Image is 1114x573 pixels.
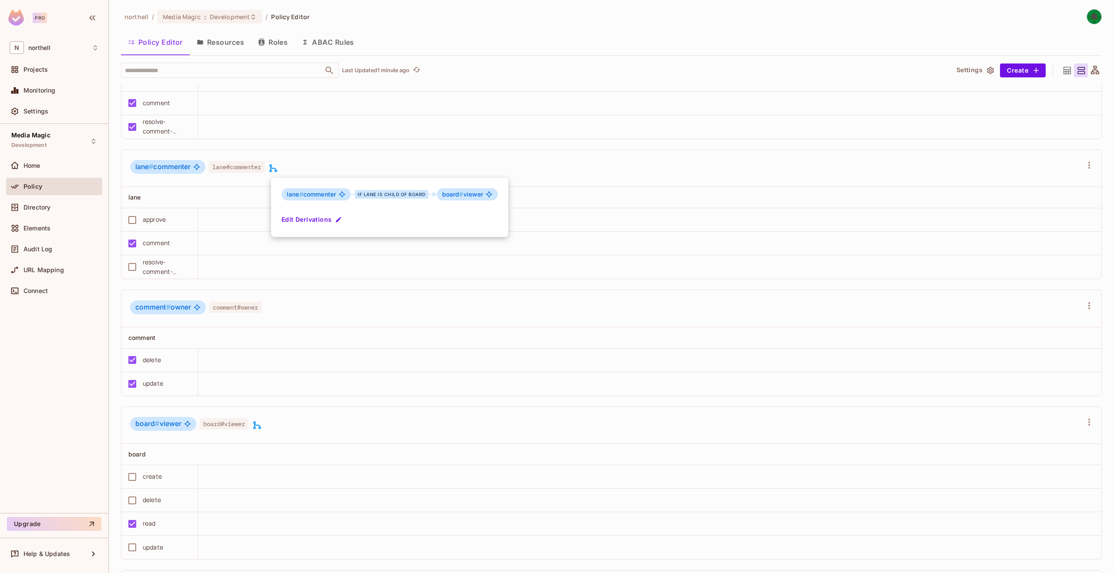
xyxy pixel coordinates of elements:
[287,191,336,198] span: commenter
[355,190,428,199] div: if lane is child of board
[442,190,463,198] span: board
[299,190,303,198] span: #
[442,191,483,198] span: viewer
[459,190,463,198] span: #
[287,190,303,198] span: lane
[282,213,344,227] button: Edit Derivations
